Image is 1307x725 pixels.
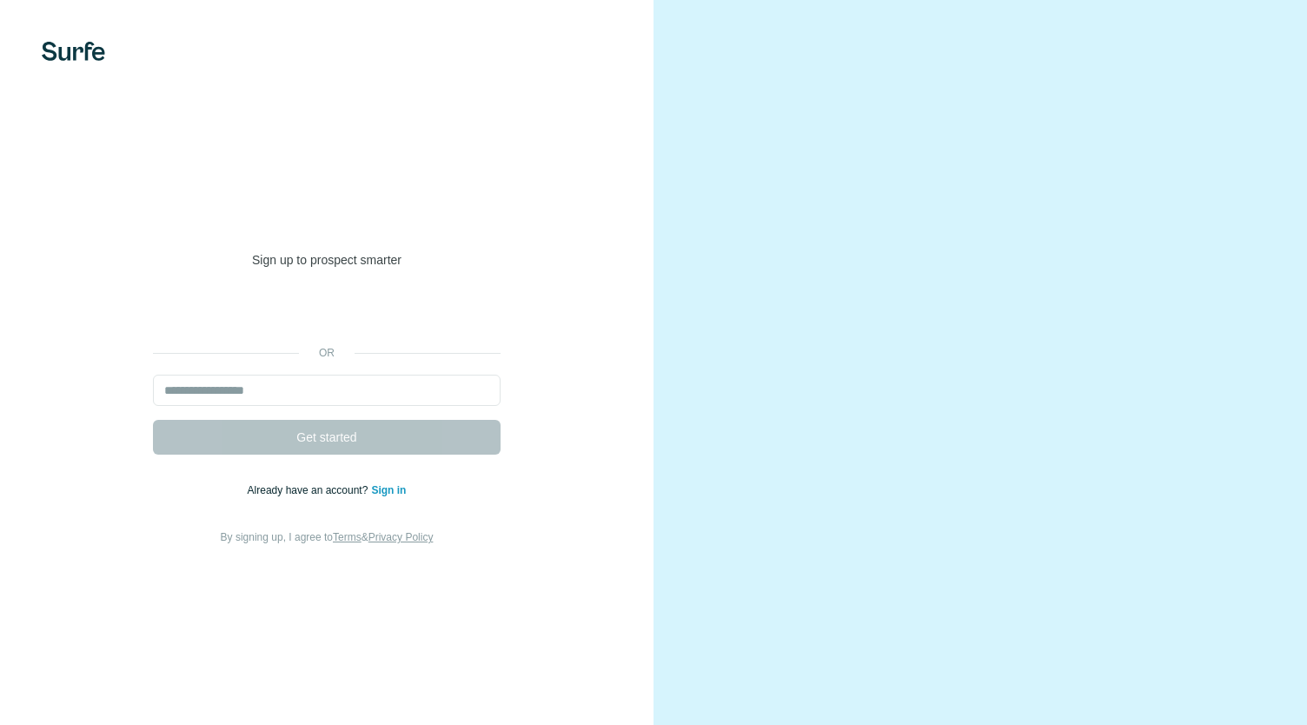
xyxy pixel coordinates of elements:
a: Privacy Policy [368,531,434,543]
iframe: Sign in with Google Button [144,295,509,333]
span: By signing up, I agree to & [221,531,434,543]
a: Sign in [371,484,406,496]
p: Sign up to prospect smarter [153,251,501,269]
h1: Welcome to [GEOGRAPHIC_DATA] [153,178,501,248]
p: or [299,345,355,361]
span: Already have an account? [248,484,372,496]
a: Terms [333,531,362,543]
img: Surfe's logo [42,42,105,61]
